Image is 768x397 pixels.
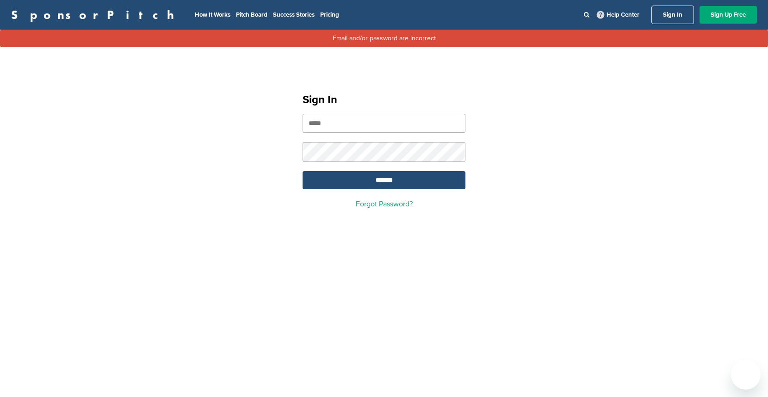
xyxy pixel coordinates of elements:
h1: Sign In [303,92,465,108]
a: Forgot Password? [356,199,413,209]
a: SponsorPitch [11,9,180,21]
a: Help Center [595,9,641,20]
a: Pricing [320,11,339,19]
a: Sign In [651,6,694,24]
a: Pitch Board [236,11,267,19]
a: Success Stories [273,11,315,19]
iframe: Button to launch messaging window [731,360,761,390]
a: How It Works [195,11,230,19]
a: Sign Up Free [700,6,757,24]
